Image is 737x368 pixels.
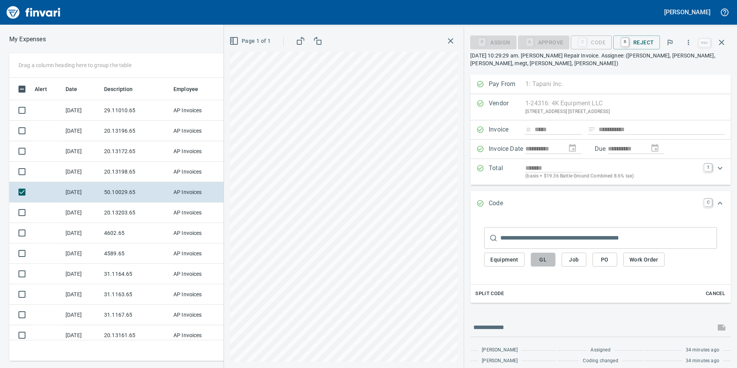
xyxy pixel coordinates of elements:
[62,325,101,346] td: [DATE]
[66,84,77,94] span: Date
[562,253,586,267] button: Job
[686,357,719,365] span: 34 minutes ago
[470,216,731,303] div: Expand
[5,3,62,22] img: Finvari
[35,84,57,94] span: Alert
[170,100,228,121] td: AP Invoices
[101,203,170,223] td: 20.13203.65
[101,121,170,141] td: 20.13196.65
[470,159,731,185] div: Expand
[592,253,617,267] button: PO
[170,305,228,325] td: AP Invoices
[170,264,228,284] td: AP Invoices
[9,35,46,44] nav: breadcrumb
[62,305,101,325] td: [DATE]
[228,34,274,48] button: Page 1 of 1
[473,288,506,300] button: Split Code
[489,199,525,209] p: Code
[104,84,133,94] span: Description
[101,100,170,121] td: 29.11010.65
[489,164,525,180] p: Total
[101,162,170,182] td: 20.13198.65
[101,223,170,243] td: 4602.65
[525,172,700,180] p: (basis + $19.36 Battle Ground Combined 8.6% tax)
[62,141,101,162] td: [DATE]
[173,84,208,94] span: Employee
[621,38,629,46] a: R
[62,203,101,223] td: [DATE]
[629,255,658,265] span: Work Order
[62,223,101,243] td: [DATE]
[623,253,665,267] button: Work Order
[170,325,228,346] td: AP Invoices
[170,223,228,243] td: AP Invoices
[705,289,726,298] span: Cancel
[712,318,731,337] span: This records your message into the invoice and notifies anyone mentioned
[475,289,504,298] span: Split Code
[62,243,101,264] td: [DATE]
[170,162,228,182] td: AP Invoices
[664,8,710,16] h5: [PERSON_NAME]
[170,182,228,203] td: AP Invoices
[231,36,271,46] span: Page 1 of 1
[35,84,47,94] span: Alert
[9,35,46,44] p: My Expenses
[170,284,228,305] td: AP Invoices
[591,346,610,354] span: Assigned
[19,61,131,69] p: Drag a column heading here to group the table
[101,182,170,203] td: 50.10029.65
[170,121,228,141] td: AP Invoices
[170,141,228,162] td: AP Invoices
[62,182,101,203] td: [DATE]
[66,84,87,94] span: Date
[470,52,731,67] p: [DATE] 10:29:29 am. [PERSON_NAME] Repair Invoice. Assignee: ([PERSON_NAME], [PERSON_NAME], [PERSO...
[490,255,518,265] span: Equipment
[101,325,170,346] td: 20.13161.65
[661,34,678,51] button: Flag
[662,6,712,18] button: [PERSON_NAME]
[170,203,228,223] td: AP Invoices
[599,255,611,265] span: PO
[101,243,170,264] td: 4589.65
[101,284,170,305] td: 31.1163.65
[571,39,612,45] div: Code
[101,141,170,162] td: 20.13172.65
[62,284,101,305] td: [DATE]
[62,162,101,182] td: [DATE]
[101,264,170,284] td: 31.1164.65
[484,253,525,267] button: Equipment
[101,305,170,325] td: 31.1167.65
[482,357,518,365] span: [PERSON_NAME]
[704,199,712,206] a: C
[697,33,731,52] span: Close invoice
[686,346,719,354] span: 34 minutes ago
[703,288,728,300] button: Cancel
[537,255,549,265] span: GL
[518,39,570,45] div: Coding Required
[482,346,518,354] span: [PERSON_NAME]
[568,255,580,265] span: Job
[470,191,731,216] div: Expand
[470,39,516,45] div: Assign
[619,36,654,49] span: Reject
[613,35,660,49] button: RReject
[680,34,697,51] button: More
[62,100,101,121] td: [DATE]
[62,264,101,284] td: [DATE]
[173,84,198,94] span: Employee
[704,164,712,171] a: T
[104,84,143,94] span: Description
[699,39,710,47] a: esc
[170,243,228,264] td: AP Invoices
[62,121,101,141] td: [DATE]
[531,253,555,267] button: GL
[583,357,618,365] span: Coding changed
